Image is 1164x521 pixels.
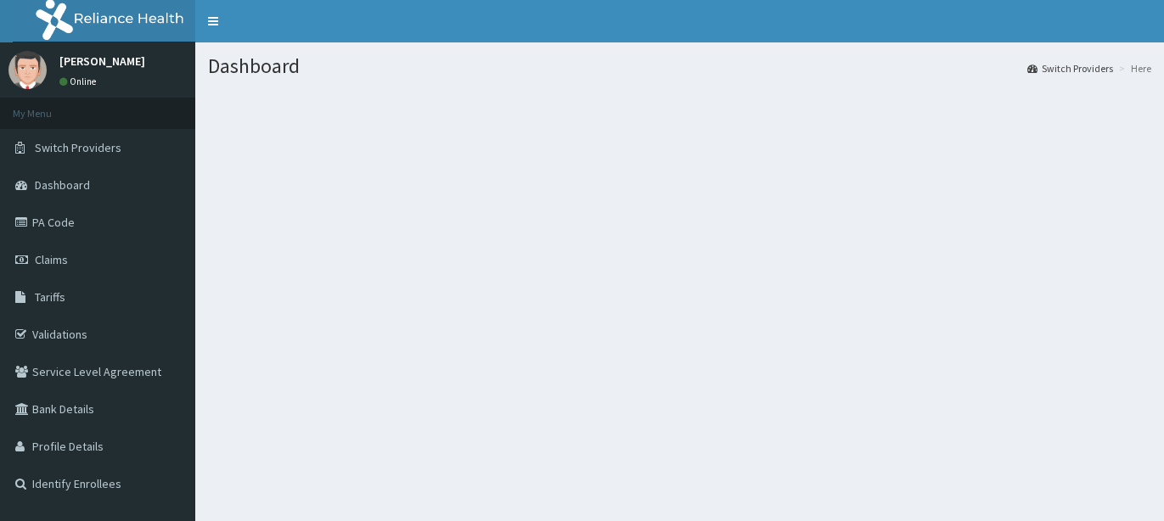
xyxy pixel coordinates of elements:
[1027,61,1113,76] a: Switch Providers
[59,55,145,67] p: [PERSON_NAME]
[1115,61,1151,76] li: Here
[35,140,121,155] span: Switch Providers
[59,76,100,87] a: Online
[35,252,68,267] span: Claims
[35,289,65,305] span: Tariffs
[8,51,47,89] img: User Image
[35,177,90,193] span: Dashboard
[208,55,1151,77] h1: Dashboard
